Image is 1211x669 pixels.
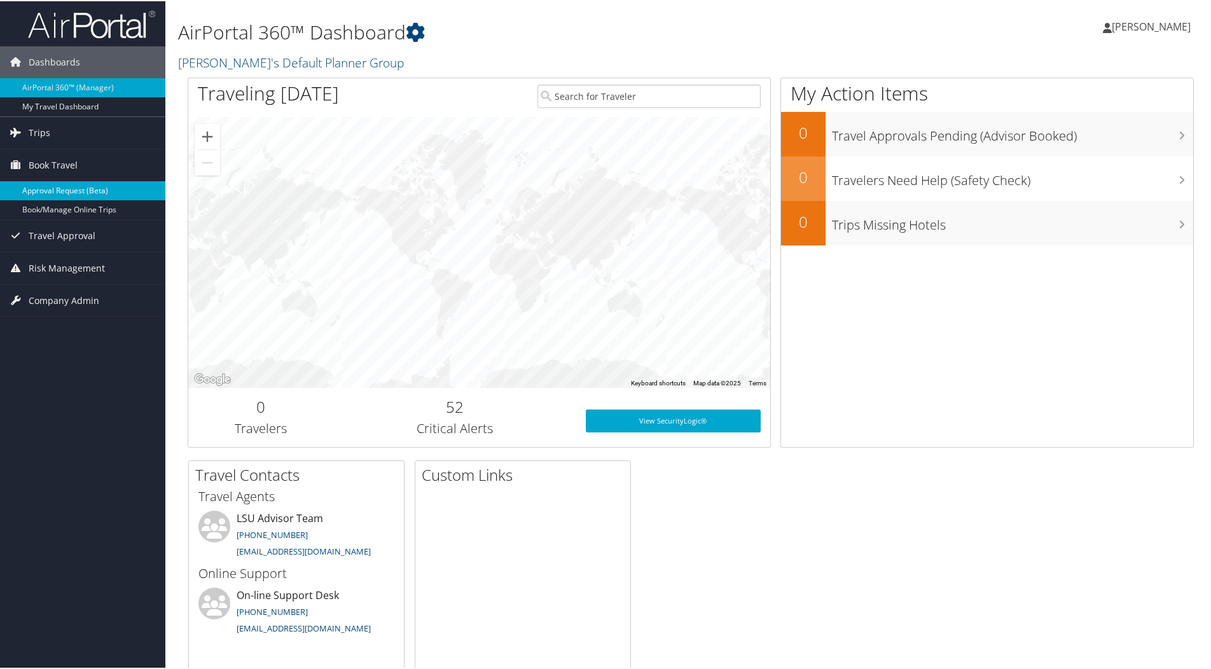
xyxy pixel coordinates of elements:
a: View SecurityLogic® [586,408,761,431]
h3: Trips Missing Hotels [832,209,1193,233]
a: Open this area in Google Maps (opens a new window) [191,370,233,387]
h3: Travelers Need Help (Safety Check) [832,164,1193,188]
li: On-line Support Desk [192,586,401,638]
a: 0Trips Missing Hotels [781,200,1193,244]
span: Map data ©2025 [693,378,741,385]
a: [EMAIL_ADDRESS][DOMAIN_NAME] [237,544,371,556]
a: 0Travelers Need Help (Safety Check) [781,155,1193,200]
a: 0Travel Approvals Pending (Advisor Booked) [781,111,1193,155]
img: Google [191,370,233,387]
input: Search for Traveler [537,83,761,107]
a: [PERSON_NAME] [1103,6,1203,45]
h3: Online Support [198,563,394,581]
li: LSU Advisor Team [192,509,401,562]
h2: 0 [198,395,324,417]
h1: My Action Items [781,79,1193,106]
a: [PHONE_NUMBER] [237,528,308,539]
span: Company Admin [29,284,99,315]
h3: Travel Agents [198,486,394,504]
img: airportal-logo.png [28,8,155,38]
h3: Travel Approvals Pending (Advisor Booked) [832,120,1193,144]
h1: Traveling [DATE] [198,79,339,106]
h2: 0 [781,121,826,142]
a: [EMAIL_ADDRESS][DOMAIN_NAME] [237,621,371,633]
span: Risk Management [29,251,105,283]
h2: Custom Links [422,463,630,485]
h3: Travelers [198,418,324,436]
h2: 0 [781,165,826,187]
h2: 52 [343,395,567,417]
a: [PERSON_NAME]'s Default Planner Group [178,53,407,70]
h2: Travel Contacts [195,463,404,485]
button: Zoom in [195,123,220,148]
span: Trips [29,116,50,148]
a: [PHONE_NUMBER] [237,605,308,616]
button: Zoom out [195,149,220,174]
h2: 0 [781,210,826,231]
h1: AirPortal 360™ Dashboard [178,18,862,45]
button: Keyboard shortcuts [631,378,686,387]
h3: Critical Alerts [343,418,567,436]
span: Book Travel [29,148,78,180]
span: [PERSON_NAME] [1112,18,1191,32]
span: Dashboards [29,45,80,77]
span: Travel Approval [29,219,95,251]
a: Terms [749,378,766,385]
